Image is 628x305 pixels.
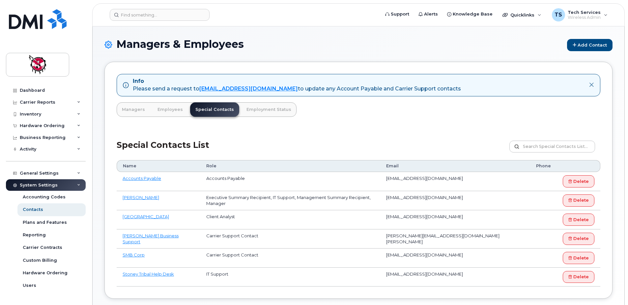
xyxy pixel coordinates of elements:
a: Delete [563,271,594,283]
td: [EMAIL_ADDRESS][DOMAIN_NAME] [380,172,530,191]
a: Delete [563,194,594,207]
th: Name [117,160,200,172]
td: Executive Summary Recipient, IT Support, Management Summary Recipient, Manager [200,191,380,210]
th: Phone [530,160,557,172]
td: [EMAIL_ADDRESS][DOMAIN_NAME] [380,268,530,287]
a: SMB Corp [123,252,145,257]
h2: Special Contacts List [117,141,209,160]
h1: Managers & Employees [104,38,613,51]
td: Accounts Payable [200,172,380,191]
a: Delete [563,233,594,245]
div: Please send a request to to update any Account Payable and Carrier Support contacts [133,85,461,93]
a: Special Contacts [190,102,239,117]
a: Stoney Tribal Help Desk [123,271,174,277]
a: Add Contact [567,39,613,51]
a: [EMAIL_ADDRESS][DOMAIN_NAME] [199,85,298,92]
td: IT Support [200,268,380,287]
th: Email [380,160,530,172]
a: Employees [152,102,188,117]
a: Accounts Payable [123,176,161,181]
a: [PERSON_NAME] [123,195,159,200]
td: [PERSON_NAME][EMAIL_ADDRESS][DOMAIN_NAME][PERSON_NAME] [380,229,530,249]
a: Delete [563,252,594,264]
td: Carrier Support Contact [200,249,380,268]
th: Role [200,160,380,172]
td: Client Analyst [200,210,380,229]
td: Carrier Support Contact [200,229,380,249]
td: [EMAIL_ADDRESS][DOMAIN_NAME] [380,191,530,210]
td: [EMAIL_ADDRESS][DOMAIN_NAME] [380,249,530,268]
a: [GEOGRAPHIC_DATA] [123,214,169,219]
a: Delete [563,214,594,226]
a: [PERSON_NAME] Business Support [123,233,179,245]
td: [EMAIL_ADDRESS][DOMAIN_NAME] [380,210,530,229]
a: Delete [563,175,594,187]
strong: Info [133,78,144,84]
a: Employment Status [241,102,297,117]
a: Managers [117,102,150,117]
